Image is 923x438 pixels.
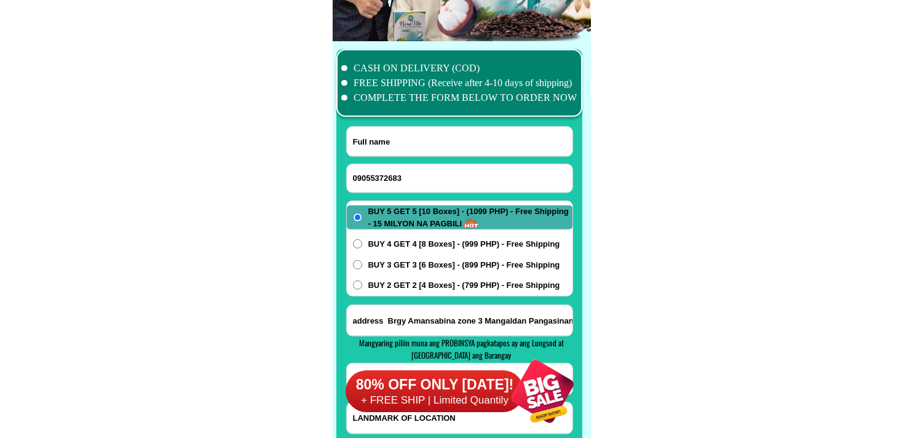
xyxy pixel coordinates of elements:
[353,281,362,290] input: BUY 2 GET 2 [4 Boxes] - (799 PHP) - Free Shipping
[347,127,572,156] input: Input full_name
[341,76,577,90] li: FREE SHIPPING (Receive after 4-10 days of shipping)
[368,205,572,229] span: BUY 5 GET 5 [10 Boxes] - (1099 PHP) - Free Shipping - 15 MILYON NA PAGBILI
[353,239,362,249] input: BUY 4 GET 4 [8 Boxes] - (999 PHP) - Free Shipping
[353,213,362,222] input: BUY 5 GET 5 [10 Boxes] - (1099 PHP) - Free Shipping - 15 MILYON NA PAGBILI
[345,375,524,394] h6: 80% OFF ONLY [DATE]!
[345,394,524,407] h6: + FREE SHIP | Limited Quantily
[341,61,577,76] li: CASH ON DELIVERY (COD)
[359,336,564,361] span: Mangyaring piliin muna ang PROBINSYA pagkatapos ay ang Lungsod at [GEOGRAPHIC_DATA] ang Barangay
[347,164,572,193] input: Input phone_number
[353,260,362,269] input: BUY 3 GET 3 [6 Boxes] - (899 PHP) - Free Shipping
[368,279,560,292] span: BUY 2 GET 2 [4 Boxes] - (799 PHP) - Free Shipping
[368,238,560,250] span: BUY 4 GET 4 [8 Boxes] - (999 PHP) - Free Shipping
[347,305,572,336] input: Input address
[341,90,577,105] li: COMPLETE THE FORM BELOW TO ORDER NOW
[368,259,560,271] span: BUY 3 GET 3 [6 Boxes] - (899 PHP) - Free Shipping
